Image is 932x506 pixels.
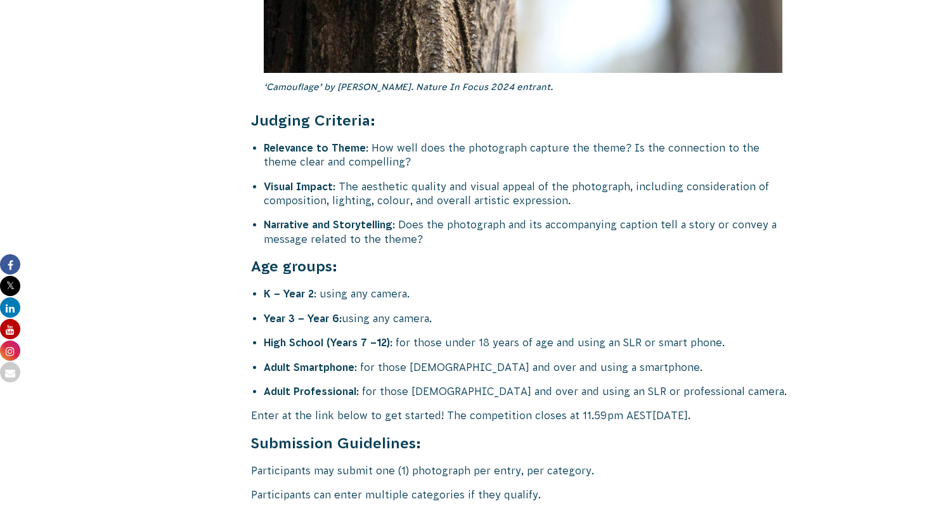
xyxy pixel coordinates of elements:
[251,258,337,275] strong: Age groups:
[264,311,795,325] li: using any camera.
[251,488,795,502] p: Participants can enter multiple categories if they qualify.
[264,337,390,348] strong: High School (Years 7 –12)
[264,142,366,153] strong: Relevance to Theme
[251,408,795,422] p: Enter at the link below to get started! The competition closes at 11.59pm AEST[DATE].
[264,141,795,169] li: : How well does the photograph capture the theme? Is the connection to the theme clear and compel...
[264,181,333,192] strong: Visual Impact
[264,360,795,374] li: : for those [DEMOGRAPHIC_DATA] and over and using a smartphone.
[251,435,421,451] strong: Submission Guidelines:
[264,313,342,324] strong: Year 3 – Year 6:
[264,179,795,208] li: : The aesthetic quality and visual appeal of the photograph, including consideration of compositi...
[264,335,795,349] li: : for those under 18 years of age and using an SLR or smart phone.
[251,464,795,477] p: Participants may submit one (1) photograph per entry, per category.
[264,82,553,92] em: ‘Camouflage’ by [PERSON_NAME]. Nature In Focus 2024 entrant.
[264,361,354,373] strong: Adult Smartphone
[251,112,375,129] strong: Judging Criteria:
[264,288,314,299] strong: K – Year 2
[264,217,795,246] li: : Does the photograph and its accompanying caption tell a story or convey a message related to th...
[264,287,795,301] li: : using any camera.
[264,219,392,230] strong: Narrative and Storytelling
[264,386,356,397] strong: Adult Professional
[264,384,795,398] li: : for those [DEMOGRAPHIC_DATA] and over and using an SLR or professional camera.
